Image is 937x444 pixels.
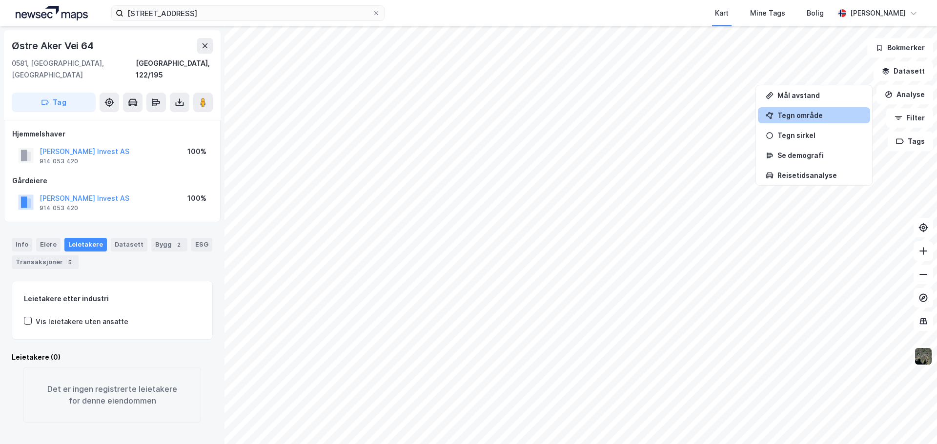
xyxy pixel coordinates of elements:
[886,108,933,128] button: Filter
[12,58,136,81] div: 0581, [GEOGRAPHIC_DATA], [GEOGRAPHIC_DATA]
[12,238,32,251] div: Info
[914,347,933,366] img: 9k=
[12,255,79,269] div: Transaksjoner
[136,58,213,81] div: [GEOGRAPHIC_DATA], 122/195
[874,61,933,81] button: Datasett
[777,111,862,119] div: Tegn område
[64,238,107,251] div: Leietakere
[750,7,785,19] div: Mine Tags
[12,175,212,187] div: Gårdeiere
[187,146,206,157] div: 100%
[12,351,213,363] div: Leietakere (0)
[24,293,201,305] div: Leietakere etter industri
[16,6,88,20] img: logo.a4113a55bc3d86da70a041830d287a7e.svg
[777,91,862,99] div: Mål avstand
[111,238,147,251] div: Datasett
[65,257,75,267] div: 5
[36,238,61,251] div: Eiere
[40,157,78,165] div: 914 053 420
[777,131,862,139] div: Tegn sirkel
[12,93,96,112] button: Tag
[40,204,78,212] div: 914 053 420
[888,397,937,444] div: Kontrollprogram for chat
[36,316,128,328] div: Vis leietakere uten ansatte
[23,367,201,423] div: Det er ingen registrerte leietakere for denne eiendommen
[151,238,187,251] div: Bygg
[123,6,372,20] input: Søk på adresse, matrikkel, gårdeiere, leietakere eller personer
[12,38,96,54] div: Østre Aker Vei 64
[777,171,862,179] div: Reisetidsanalyse
[777,151,862,159] div: Se demografi
[715,7,729,19] div: Kart
[174,240,183,250] div: 2
[888,397,937,444] iframe: Chat Widget
[867,38,933,58] button: Bokmerker
[12,128,212,140] div: Hjemmelshaver
[888,132,933,151] button: Tags
[850,7,906,19] div: [PERSON_NAME]
[187,193,206,204] div: 100%
[876,85,933,104] button: Analyse
[807,7,824,19] div: Bolig
[191,238,212,251] div: ESG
